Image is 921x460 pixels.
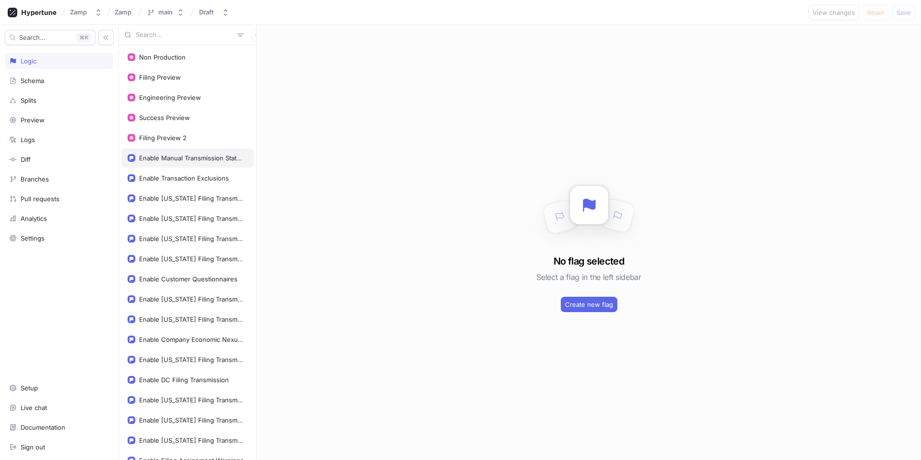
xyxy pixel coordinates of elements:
div: Splits [21,97,36,104]
div: Settings [21,234,45,242]
div: Enable Company Economic Nexus Report [139,336,244,343]
div: Enable [US_STATE] Filing Transmission [139,356,244,363]
div: Enable Customer Questionnaires [139,275,237,283]
div: Filing Preview [139,73,181,81]
div: K [76,33,91,42]
h3: No flag selected [554,254,624,268]
div: Zamp [70,8,87,16]
span: Reset [867,10,884,15]
button: Create new flag [561,297,617,312]
button: main [143,4,188,20]
div: Preview [21,116,45,124]
div: Branches [21,175,49,183]
div: Non Production [139,53,186,61]
span: View changes [813,10,855,15]
div: Enable [US_STATE] Filing Transmission [139,396,244,404]
input: Search... [136,30,233,40]
div: Enable Transaction Exclusions [139,174,229,182]
span: Zamp [115,9,131,15]
div: Schema [21,77,44,85]
div: Diff [21,156,31,163]
div: Setup [21,384,38,392]
div: Enable [US_STATE] Filing Transmission [139,255,244,263]
button: Draft [195,4,233,20]
div: Filing Preview 2 [139,134,187,142]
div: Enable [US_STATE] Filing Transmission [139,315,244,323]
div: Logs [21,136,35,144]
div: main [158,8,173,16]
a: Documentation [5,419,114,436]
h5: Select a flag in the left sidebar [536,268,641,286]
div: Enable [US_STATE] Filing Transmission [139,436,244,444]
div: Documentation [21,424,65,431]
div: Enable DC Filing Transmission [139,376,229,384]
div: Analytics [21,215,47,222]
span: Save [897,10,911,15]
button: Save [892,5,915,20]
button: Search...K [5,30,95,45]
div: Pull requests [21,195,59,203]
div: Enable [US_STATE] Filing Transmission [139,416,244,424]
div: Logic [21,57,36,65]
div: Enable [US_STATE] Filing Transmission [139,215,244,222]
div: Enable [US_STATE] Filing Transmission [139,235,244,242]
div: Enable [US_STATE] Filing Transmission [139,295,244,303]
div: Sign out [21,443,45,451]
div: Enable [US_STATE] Filing Transmission [139,194,244,202]
span: Search... [19,35,46,40]
span: Create new flag [565,302,613,307]
button: Zamp [66,4,106,20]
div: Draft [199,8,214,16]
div: Enable Manual Transmission Status Update [139,154,244,162]
button: View changes [808,5,859,20]
div: Live chat [21,404,47,412]
div: Engineering Preview [139,94,201,101]
div: Success Preview [139,114,190,121]
button: Reset [863,5,888,20]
